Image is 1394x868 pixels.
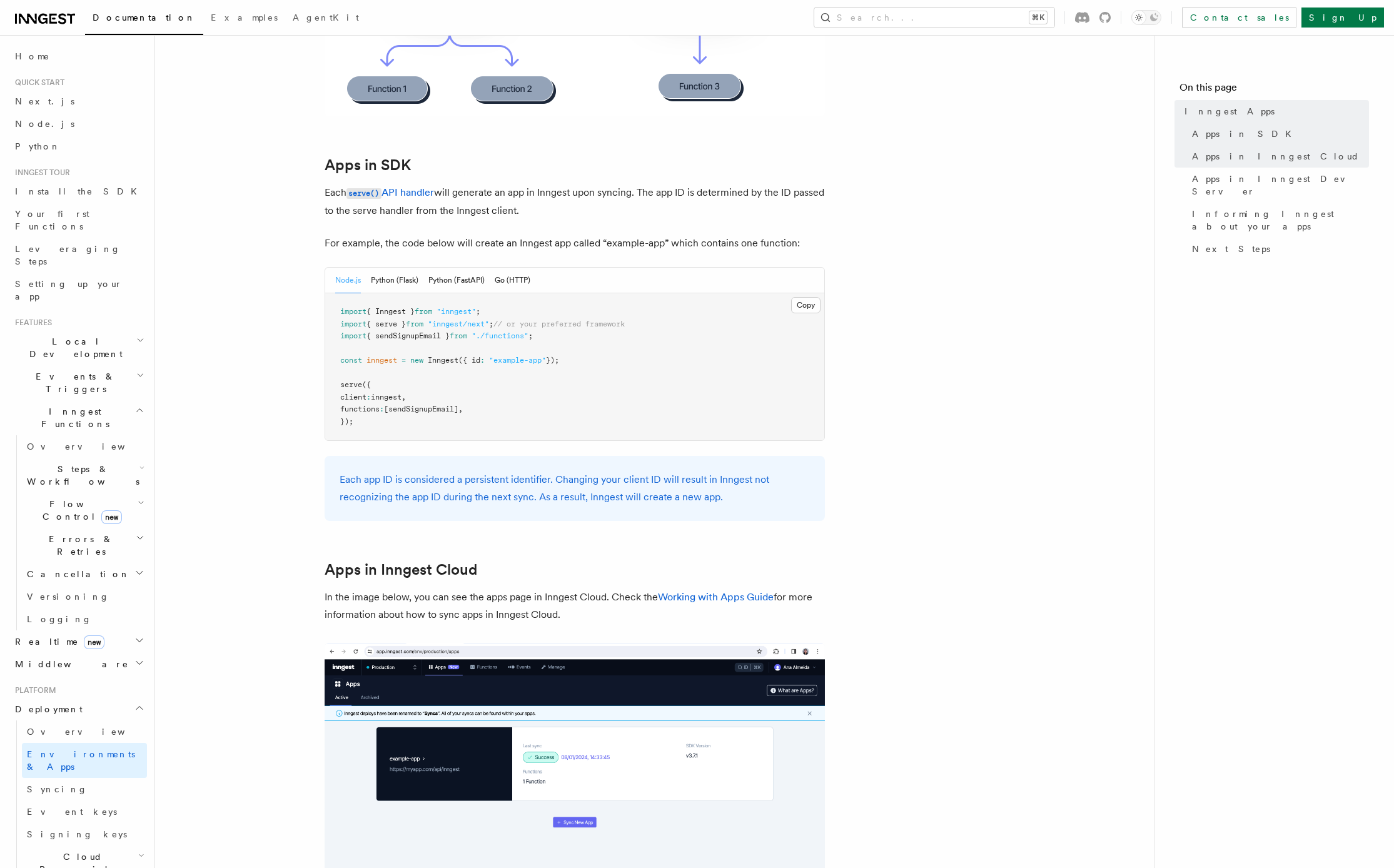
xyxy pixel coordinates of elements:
a: serve()API handler [346,186,434,198]
button: Events & Triggers [10,365,147,400]
a: Documentation [85,4,203,35]
span: inngest [371,393,402,401]
span: }); [546,356,559,365]
a: Signing keys [22,823,147,845]
span: Inngest Apps [1184,105,1275,118]
span: Events & Triggers [10,370,136,395]
span: Overview [27,442,156,452]
a: Inngest Apps [1179,100,1369,123]
span: { Inngest } [366,307,415,316]
a: Sign Up [1301,8,1384,28]
a: Your first Functions [10,203,147,238]
button: Copy [791,297,821,313]
span: Platform [10,685,56,695]
span: Middleware [10,658,129,670]
a: Node.js [10,113,147,135]
span: Apps in SDK [1192,128,1299,140]
span: Inngest Functions [10,405,135,430]
span: import [340,307,366,316]
span: new [410,356,423,365]
span: Steps & Workflows [22,463,139,488]
button: Toggle dark mode [1131,10,1161,25]
span: Informing Inngest about your apps [1192,208,1369,233]
span: import [340,320,366,328]
span: [sendSignupEmail] [384,405,458,413]
button: Cancellation [22,563,147,585]
span: ; [528,331,533,340]
a: Apps in SDK [325,156,411,174]
span: ({ id [458,356,480,365]
span: Next.js [15,96,74,106]
a: Overview [22,435,147,458]
a: Contact sales [1182,8,1296,28]
span: AgentKit [293,13,359,23]
span: import [340,331,366,340]
span: Deployment [10,703,83,715]
span: Inngest tour [10,168,70,178]
a: Home [10,45,147,68]
span: Leveraging Steps [15,244,121,266]
a: Apps in SDK [1187,123,1369,145]
span: ; [489,320,493,328]
a: Setting up your app [10,273,147,308]
span: : [480,356,485,365]
button: Python (Flask) [371,268,418,293]
span: Documentation [93,13,196,23]
a: Install the SDK [10,180,147,203]
span: Signing keys [27,829,127,839]
span: Apps in Inngest Cloud [1192,150,1360,163]
span: Next Steps [1192,243,1270,255]
span: }); [340,417,353,426]
span: new [101,510,122,524]
button: Inngest Functions [10,400,147,435]
span: const [340,356,362,365]
span: from [406,320,423,328]
code: serve() [346,188,381,199]
span: Your first Functions [15,209,89,231]
a: Examples [203,4,285,34]
h4: On this page [1179,80,1369,100]
span: Cancellation [22,568,130,580]
a: Apps in Inngest Cloud [325,561,477,578]
span: = [402,356,406,365]
a: Leveraging Steps [10,238,147,273]
button: Search...⌘K [814,8,1054,28]
span: "example-app" [489,356,546,365]
span: Home [15,50,50,63]
span: Python [15,141,61,151]
span: Versioning [27,592,109,602]
span: Install the SDK [15,186,144,196]
a: Python [10,135,147,158]
a: Versioning [22,585,147,608]
a: Apps in Inngest Cloud [1187,145,1369,168]
a: Event keys [22,800,147,823]
span: inngest [366,356,397,365]
span: client [340,393,366,401]
span: , [402,393,406,401]
span: "inngest/next" [428,320,489,328]
span: Syncing [27,784,88,794]
a: Working with Apps Guide [658,591,774,603]
span: functions [340,405,380,413]
span: from [450,331,467,340]
span: : [366,393,371,401]
span: Quick start [10,78,64,88]
span: Local Development [10,335,136,360]
button: Middleware [10,653,147,675]
span: ({ [362,380,371,389]
a: Syncing [22,778,147,800]
button: Flow Controlnew [22,493,147,528]
span: Inngest [428,356,458,365]
span: Features [10,318,52,328]
span: Apps in Inngest Dev Server [1192,173,1369,198]
button: Deployment [10,698,147,720]
a: Overview [22,720,147,743]
button: Local Development [10,330,147,365]
a: Environments & Apps [22,743,147,778]
span: , [458,405,463,413]
a: Next Steps [1187,238,1369,260]
button: Realtimenew [10,630,147,653]
button: Node.js [335,268,361,293]
span: Event keys [27,807,117,817]
a: AgentKit [285,4,366,34]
